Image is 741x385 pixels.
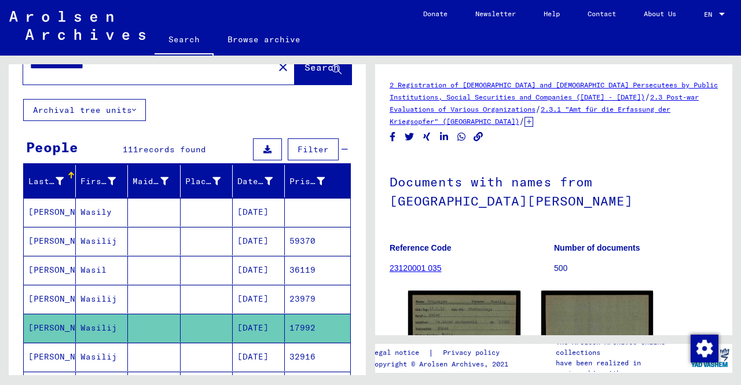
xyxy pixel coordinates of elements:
h1: Documents with names from [GEOGRAPHIC_DATA][PERSON_NAME] [390,155,718,225]
div: Prisoner # [289,175,325,188]
img: Change consent [691,335,718,362]
a: Browse archive [214,25,314,53]
mat-header-cell: Prisoner # [285,165,350,197]
mat-header-cell: Place of Birth [181,165,233,197]
button: Filter [288,138,339,160]
mat-cell: 23979 [285,285,350,313]
span: Search [305,61,339,73]
a: 2 Registration of [DEMOGRAPHIC_DATA] and [DEMOGRAPHIC_DATA] Persecutees by Public Institutions, S... [390,80,718,101]
mat-cell: [DATE] [233,198,285,226]
a: Privacy policy [434,347,513,359]
div: Last Name [28,172,78,190]
button: Search [295,49,351,85]
span: / [519,116,524,126]
span: Filter [298,144,329,155]
div: Last Name [28,175,64,188]
mat-header-cell: Maiden Name [128,165,180,197]
div: Date of Birth [237,175,273,188]
div: Place of Birth [185,175,221,188]
mat-icon: close [276,60,290,74]
b: Reference Code [390,243,452,252]
mat-cell: Wasilij [76,314,128,342]
mat-cell: [DATE] [233,227,285,255]
div: Change consent [690,334,718,362]
mat-cell: Wasil [76,256,128,284]
div: Prisoner # [289,172,339,190]
p: Copyright © Arolsen Archives, 2021 [370,359,513,369]
mat-cell: [DATE] [233,314,285,342]
mat-cell: Wasilij [76,227,128,255]
button: Share on Twitter [403,130,416,144]
div: First Name [80,172,130,190]
a: Legal notice [370,347,428,359]
mat-cell: [DATE] [233,343,285,371]
button: Copy link [472,130,485,144]
button: Clear [272,55,295,78]
mat-cell: [PERSON_NAME] [24,256,76,284]
div: | [370,347,513,359]
mat-cell: [PERSON_NAME] [24,285,76,313]
div: People [26,137,78,157]
button: Archival tree units [23,99,146,121]
mat-cell: 32916 [285,343,350,371]
b: Number of documents [554,243,640,252]
a: Search [155,25,214,56]
button: Share on Facebook [387,130,399,144]
button: Share on LinkedIn [438,130,450,144]
mat-cell: [PERSON_NAME] [24,314,76,342]
img: 001.jpg [408,291,520,358]
span: EN [704,10,717,19]
span: 111 [123,144,138,155]
img: Arolsen_neg.svg [9,11,145,40]
p: have been realized in partnership with [556,358,688,379]
div: Maiden Name [133,172,182,190]
img: yv_logo.png [688,343,732,372]
mat-cell: Wasilij [76,285,128,313]
span: / [645,91,650,102]
mat-header-cell: First Name [76,165,128,197]
a: 23120001 035 [390,263,442,273]
mat-cell: [DATE] [233,256,285,284]
mat-cell: Wasily [76,198,128,226]
div: Place of Birth [185,172,235,190]
p: The Arolsen Archives online collections [556,337,688,358]
mat-cell: [PERSON_NAME] [24,343,76,371]
span: / [535,104,541,114]
img: 002.jpg [541,291,654,359]
mat-header-cell: Last Name [24,165,76,197]
mat-cell: 59370 [285,227,350,255]
mat-cell: [PERSON_NAME] [24,227,76,255]
mat-cell: [DATE] [233,285,285,313]
mat-cell: 36119 [285,256,350,284]
span: records found [138,144,206,155]
button: Share on Xing [421,130,433,144]
button: Share on WhatsApp [456,130,468,144]
div: Maiden Name [133,175,168,188]
p: 500 [554,262,718,274]
div: Date of Birth [237,172,287,190]
mat-header-cell: Date of Birth [233,165,285,197]
mat-cell: 17992 [285,314,350,342]
mat-cell: [PERSON_NAME] [24,198,76,226]
mat-cell: Wasilij [76,343,128,371]
div: First Name [80,175,116,188]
